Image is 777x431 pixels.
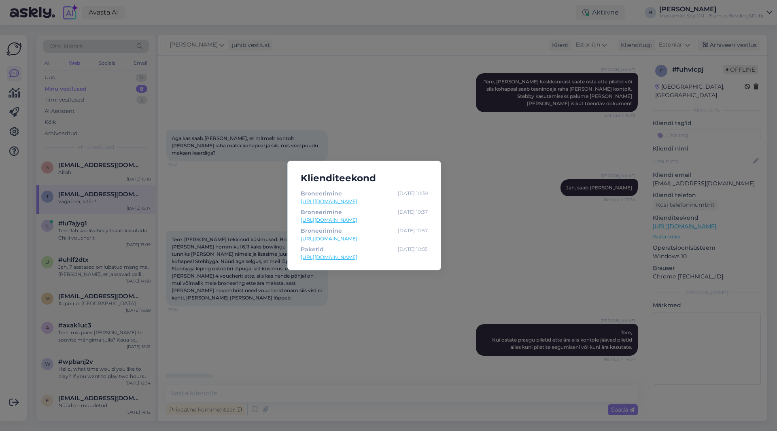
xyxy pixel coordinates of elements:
div: Paketid [301,245,324,254]
div: Broneerimine [301,208,342,217]
div: [DATE] 10:39 [398,189,428,198]
a: [URL][DOMAIN_NAME] [301,254,428,261]
div: Broneerimine [301,189,342,198]
a: [URL][DOMAIN_NAME] [301,217,428,224]
div: [DATE] 10:55 [398,245,428,254]
div: [DATE] 10:57 [398,226,428,235]
a: [URL][DOMAIN_NAME] [301,235,428,242]
div: [DATE] 10:37 [398,208,428,217]
div: Broneerimine [301,226,342,235]
a: [URL][DOMAIN_NAME] [301,198,428,205]
h5: Klienditeekond [294,171,434,186]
